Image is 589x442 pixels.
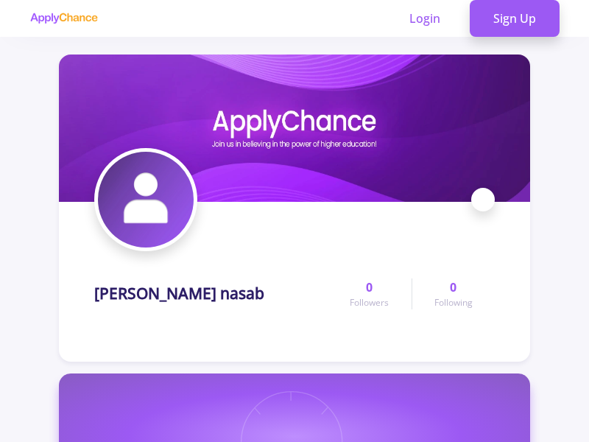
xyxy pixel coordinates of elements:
span: 0 [366,278,373,296]
span: Following [434,296,473,309]
span: 0 [450,278,456,296]
img: applychance logo text only [29,13,98,24]
img: MohammadAmin Karimi nasabcover image [59,55,530,202]
h1: [PERSON_NAME] nasab [94,284,264,303]
a: 0Following [412,278,495,309]
img: MohammadAmin Karimi nasabavatar [98,152,194,248]
a: 0Followers [328,278,411,309]
span: Followers [350,296,389,309]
